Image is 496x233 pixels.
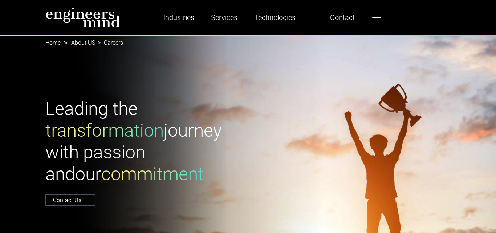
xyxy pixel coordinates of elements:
[45,39,61,46] a: Home
[160,9,197,26] a: Industries
[208,9,240,26] a: Services
[101,164,204,185] span: commitment
[327,9,358,26] a: Contact
[45,7,120,28] img: logo
[71,39,95,46] a: About US
[45,98,244,185] h1: Leading the journey with passion and our
[45,35,451,51] nav: breadcrumb
[45,120,164,141] span: transformation
[251,9,298,26] a: Technologies
[95,39,123,47] li: Careers
[45,194,95,206] a: Contact Us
